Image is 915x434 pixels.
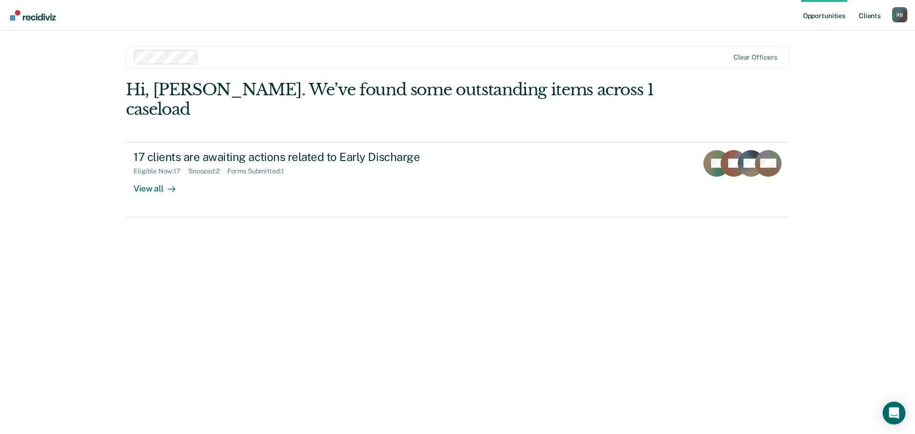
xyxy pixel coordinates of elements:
[227,167,292,175] div: Forms Submitted : 1
[133,167,188,175] div: Eligible Now : 17
[133,150,468,164] div: 17 clients are awaiting actions related to Early Discharge
[133,175,187,194] div: View all
[892,7,907,22] button: Profile dropdown button
[883,402,905,424] div: Open Intercom Messenger
[10,10,56,20] img: Recidiviz
[126,80,657,119] div: Hi, [PERSON_NAME]. We’ve found some outstanding items across 1 caseload
[733,53,777,61] div: Clear officers
[126,142,789,217] a: 17 clients are awaiting actions related to Early DischargeEligible Now:17Snoozed:2Forms Submitted...
[892,7,907,22] div: R B
[188,167,227,175] div: Snoozed : 2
